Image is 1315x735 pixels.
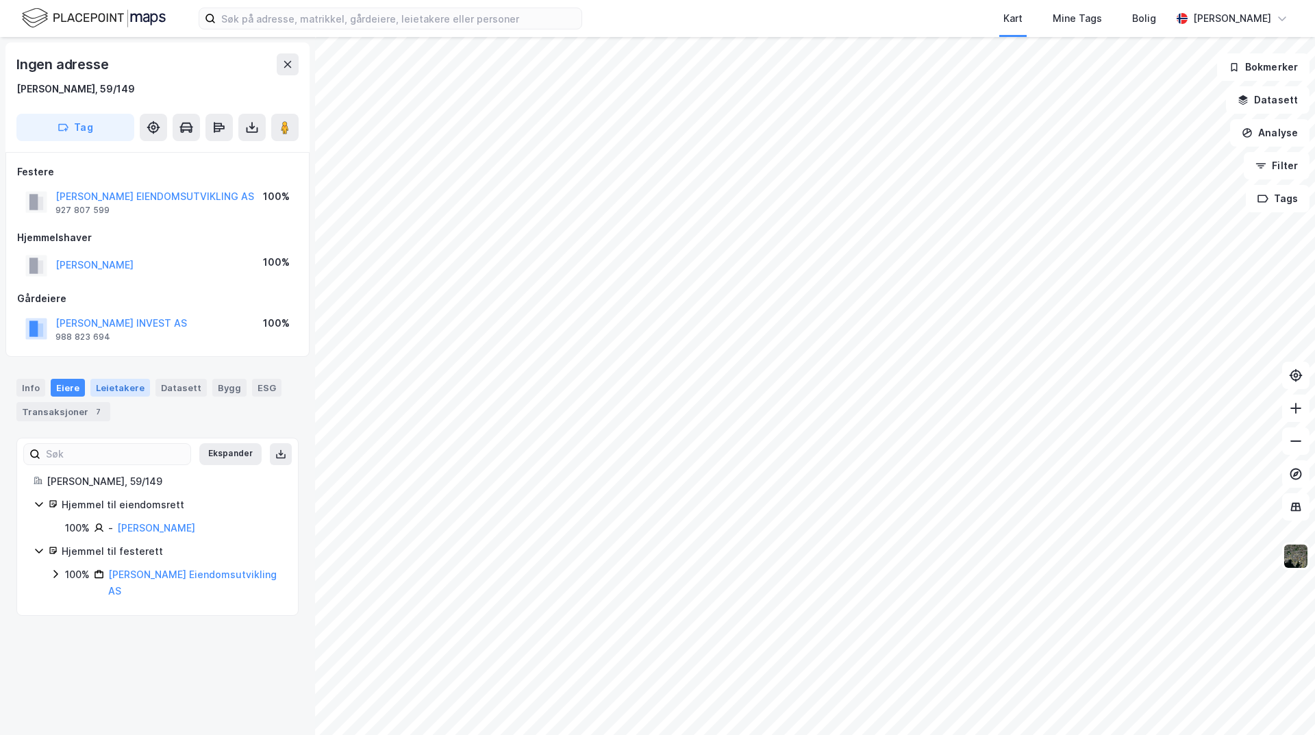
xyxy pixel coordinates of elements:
div: Bolig [1132,10,1156,27]
button: Ekspander [199,443,262,465]
input: Søk [40,444,190,464]
button: Filter [1244,152,1310,179]
img: 9k= [1283,543,1309,569]
div: Datasett [155,379,207,397]
div: Ingen adresse [16,53,111,75]
div: Transaksjoner [16,402,110,421]
button: Tag [16,114,134,141]
button: Datasett [1226,86,1310,114]
iframe: Chat Widget [1247,669,1315,735]
div: Hjemmel til festerett [62,543,281,560]
img: logo.f888ab2527a4732fd821a326f86c7f29.svg [22,6,166,30]
div: [PERSON_NAME], 59/149 [47,473,281,490]
div: Info [16,379,45,397]
div: Mine Tags [1053,10,1102,27]
div: Gårdeiere [17,290,298,307]
div: 7 [91,405,105,419]
div: 100% [65,520,90,536]
div: Kontrollprogram for chat [1247,669,1315,735]
div: Kart [1003,10,1023,27]
div: - [108,520,113,536]
button: Tags [1246,185,1310,212]
div: [PERSON_NAME] [1193,10,1271,27]
div: 100% [65,566,90,583]
div: ESG [252,379,281,397]
div: 100% [263,188,290,205]
div: Leietakere [90,379,150,397]
div: [PERSON_NAME], 59/149 [16,81,135,97]
div: 927 807 599 [55,205,110,216]
button: Bokmerker [1217,53,1310,81]
button: Analyse [1230,119,1310,147]
div: 988 823 694 [55,332,110,342]
div: Festere [17,164,298,180]
input: Søk på adresse, matrikkel, gårdeiere, leietakere eller personer [216,8,581,29]
div: 100% [263,315,290,332]
a: [PERSON_NAME] [117,522,195,534]
div: Hjemmelshaver [17,229,298,246]
a: [PERSON_NAME] Eiendomsutvikling AS [108,569,277,597]
div: 100% [263,254,290,271]
div: Bygg [212,379,247,397]
div: Hjemmel til eiendomsrett [62,497,281,513]
div: Eiere [51,379,85,397]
